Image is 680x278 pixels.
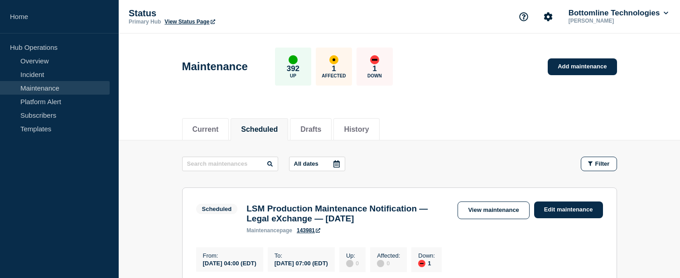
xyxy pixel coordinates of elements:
[367,73,382,78] p: Down
[567,18,661,24] p: [PERSON_NAME]
[458,201,529,219] a: View maintenance
[297,227,320,234] a: 143981
[346,259,359,267] div: 0
[344,125,369,134] button: History
[595,160,610,167] span: Filter
[289,55,298,64] div: up
[418,252,435,259] p: Down :
[418,260,425,267] div: down
[287,64,299,73] p: 392
[418,259,435,267] div: 1
[246,227,292,234] p: page
[290,73,296,78] p: Up
[346,260,353,267] div: disabled
[377,252,400,259] p: Affected :
[372,64,376,73] p: 1
[246,227,280,234] span: maintenance
[275,252,328,259] p: To :
[332,64,336,73] p: 1
[164,19,215,25] a: View Status Page
[246,204,449,224] h3: LSM Production Maintenance Notification — Legal eXchange — [DATE]
[377,260,384,267] div: disabled
[370,55,379,64] div: down
[182,60,248,73] h1: Maintenance
[514,7,533,26] button: Support
[289,157,345,171] button: All dates
[581,157,617,171] button: Filter
[534,201,603,218] a: Edit maintenance
[202,206,232,212] div: Scheduled
[539,7,558,26] button: Account settings
[275,259,328,267] div: [DATE] 07:00 (EDT)
[203,259,256,267] div: [DATE] 04:00 (EDT)
[548,58,617,75] a: Add maintenance
[241,125,278,134] button: Scheduled
[567,9,670,18] button: Bottomline Technologies
[329,55,338,64] div: affected
[322,73,346,78] p: Affected
[203,252,256,259] p: From :
[300,125,321,134] button: Drafts
[193,125,219,134] button: Current
[294,160,318,167] p: All dates
[346,252,359,259] p: Up :
[129,8,310,19] p: Status
[377,259,400,267] div: 0
[129,19,161,25] p: Primary Hub
[182,157,278,171] input: Search maintenances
